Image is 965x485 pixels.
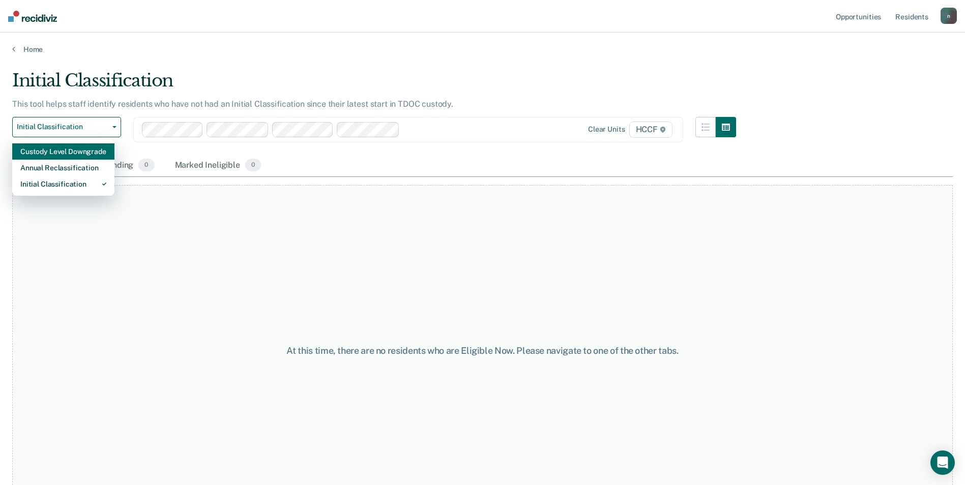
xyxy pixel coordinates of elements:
img: Recidiviz [8,11,57,22]
button: Initial Classification [12,117,121,137]
span: HCCF [629,122,672,138]
div: Custody Level Downgrade [20,143,106,160]
p: This tool helps staff identify residents who have not had an Initial Classification since their l... [12,99,453,109]
div: At this time, there are no residents who are Eligible Now. Please navigate to one of the other tabs. [248,345,718,356]
div: Clear units [588,125,625,134]
div: Open Intercom Messenger [930,450,955,475]
a: Home [12,45,953,54]
button: n [941,8,957,24]
div: Initial Classification [12,70,736,99]
div: Initial Classification [20,176,106,192]
span: Initial Classification [17,123,108,131]
div: Marked Ineligible0 [173,155,264,177]
span: 0 [138,159,154,172]
div: Annual Reclassification [20,160,106,176]
div: Pending0 [101,155,156,177]
span: 0 [245,159,261,172]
